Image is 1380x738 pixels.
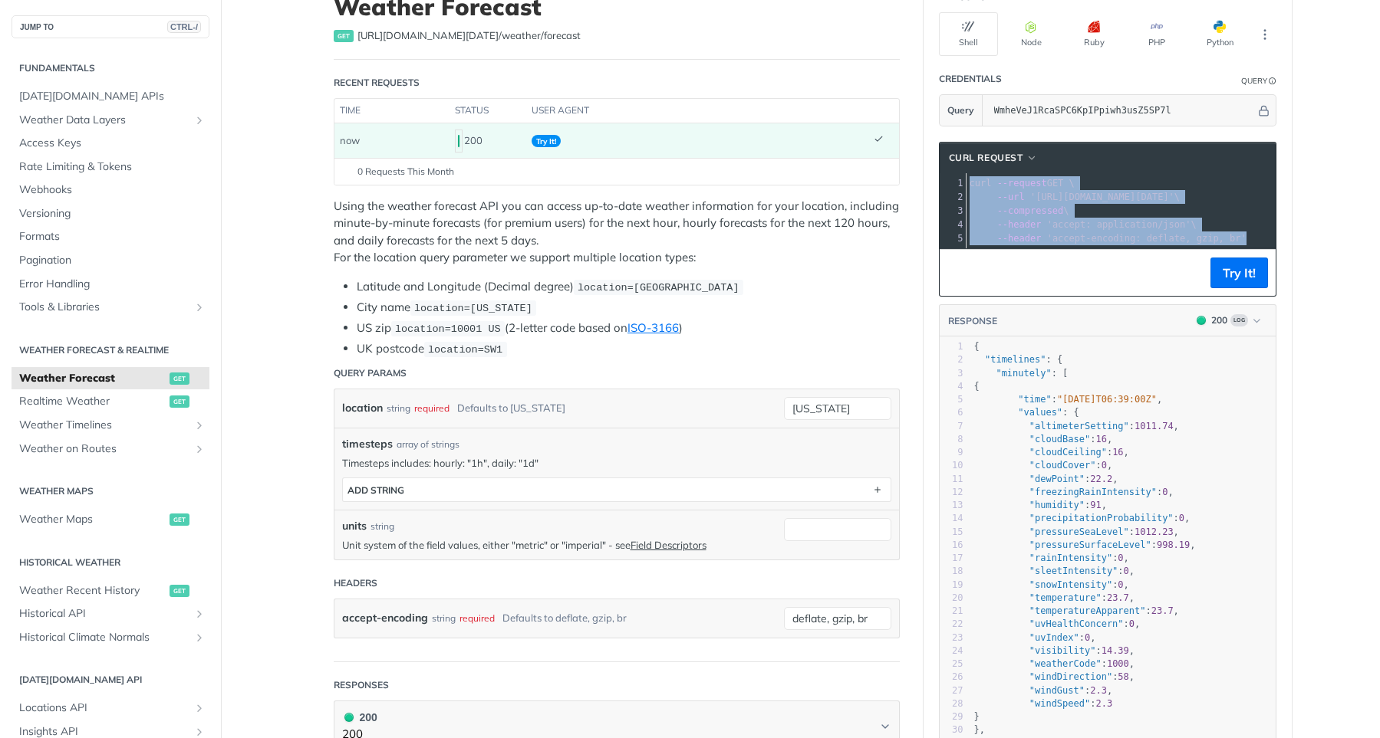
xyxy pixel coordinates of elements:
span: "altimeterSetting" [1029,421,1129,431]
span: "time" [1018,394,1051,405]
span: : [ [974,368,1069,379]
div: Recent Requests [334,76,420,90]
div: 4 [940,380,963,393]
div: Defaults to [US_STATE] [457,397,565,419]
span: "uvIndex" [1029,632,1079,643]
a: Historical APIShow subpages for Historical API [12,602,209,625]
div: 200 [1211,313,1227,327]
span: Weather Recent History [19,583,166,599]
span: 200 [344,713,354,722]
span: Log [1230,314,1248,326]
span: 2.3 [1090,685,1107,696]
span: --header [997,219,1042,230]
p: Using the weather forecast API you can access up-to-date weather information for your location, i... [334,198,900,267]
span: Webhooks [19,182,206,198]
button: Show subpages for Historical Climate Normals [193,631,206,644]
h2: [DATE][DOMAIN_NAME] API [12,673,209,687]
span: get [170,372,189,385]
div: 9 [940,446,963,459]
span: "humidity" [1029,500,1085,510]
span: 2.3 [1095,698,1112,709]
button: Node [1002,12,1061,56]
span: Versioning [19,206,206,221]
span: --compressed [997,205,1064,216]
span: Locations API [19,700,189,716]
a: Field Descriptors [631,539,706,551]
span: Weather Maps [19,512,166,527]
button: Show subpages for Historical API [193,608,206,620]
span: Historical Climate Normals [19,630,189,645]
span: "[DATE]T06:39:00Z" [1057,394,1157,405]
div: 27 [940,684,963,697]
span: Weather Timelines [19,418,189,433]
h2: Fundamentals [12,61,209,75]
a: Tools & LibrariesShow subpages for Tools & Libraries [12,296,209,319]
span: 0 [1162,487,1168,497]
span: : , [974,447,1129,458]
div: 16 [940,539,963,552]
span: 16 [1095,434,1106,444]
span: 0 [1129,618,1135,629]
button: cURL Request [944,150,1043,166]
button: Ruby [1065,12,1124,56]
span: "dewPoint" [1029,474,1085,484]
div: 2 [940,353,963,366]
span: 0 [1179,513,1184,523]
button: Python [1191,12,1250,56]
span: 0 Requests This Month [357,165,454,179]
span: : , [974,579,1129,590]
a: Access Keys [12,132,209,155]
span: "minutely" [996,368,1051,379]
span: : , [974,605,1179,616]
div: 200 [342,709,377,726]
span: 0 [1118,579,1123,590]
a: Weather on RoutesShow subpages for Weather on Routes [12,438,209,461]
div: required [459,607,495,629]
span: 16 [1112,447,1123,458]
a: Weather Mapsget [12,508,209,531]
button: Copy to clipboard [947,261,969,284]
p: Timesteps includes: hourly: "1h", daily: "1d" [342,456,891,470]
span: : , [974,553,1129,563]
div: 1 [940,176,966,190]
span: : [974,698,1113,709]
span: get [170,395,189,408]
span: : , [974,618,1141,629]
div: 25 [940,658,963,671]
div: Credentials [939,72,1002,86]
li: US zip (2-letter code based on ) [357,320,900,337]
a: Weather Forecastget [12,367,209,390]
span: : , [974,566,1135,576]
li: Latitude and Longitude (Decimal degree) [357,278,900,296]
div: Defaults to deflate, gzip, br [502,607,627,629]
th: user agent [526,99,868,123]
span: Formats [19,229,206,244]
div: array of strings [397,438,459,451]
div: 18 [940,565,963,578]
span: Weather Data Layers [19,113,189,128]
span: : , [974,632,1096,643]
span: "windDirection" [1029,671,1112,682]
div: Headers [334,576,377,590]
label: units [342,518,367,534]
span: "uvHealthConcern" [1029,618,1124,629]
div: required [414,397,450,419]
span: Try It! [532,135,561,147]
span: Access Keys [19,136,206,151]
a: Locations APIShow subpages for Locations API [12,697,209,720]
span: cURL Request [949,151,1023,165]
span: Realtime Weather [19,394,166,409]
span: : , [974,671,1135,682]
span: { [974,381,980,392]
span: 0 [1118,553,1123,563]
div: 17 [940,552,963,565]
span: 23.7 [1151,605,1174,616]
span: 91 [1090,500,1101,510]
span: }, [974,724,985,735]
a: Webhooks [12,179,209,202]
svg: Chevron [879,720,891,733]
div: Responses [334,678,389,692]
span: Tools & Libraries [19,300,189,315]
a: Rate Limiting & Tokens [12,156,209,179]
h2: Weather Forecast & realtime [12,343,209,357]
